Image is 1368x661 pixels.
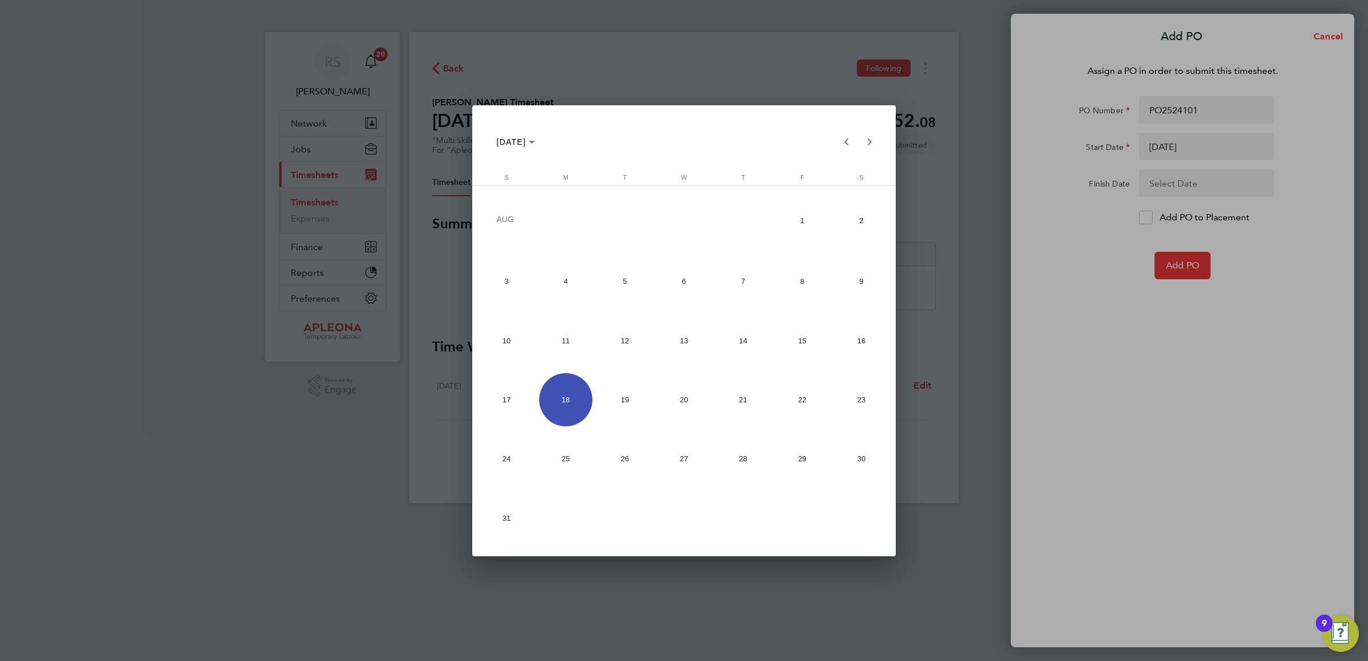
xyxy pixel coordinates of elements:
[598,432,651,485] span: 26
[832,429,891,488] button: August 30, 2025
[595,370,654,429] button: August 19, 2025
[859,174,863,181] span: S
[477,488,536,547] button: August 31, 2025
[658,314,711,367] span: 13
[539,255,592,308] span: 4
[714,252,773,311] button: August 7, 2025
[1322,623,1327,638] div: 9
[776,255,829,308] span: 8
[504,174,508,181] span: S
[536,311,595,370] button: August 11, 2025
[1322,615,1359,652] button: Open Resource Center, 9 new notifications
[658,432,711,485] span: 27
[536,370,595,429] button: August 18, 2025
[858,130,881,153] button: Next month
[776,314,829,367] span: 15
[595,252,654,311] button: August 5, 2025
[835,193,888,248] span: 2
[773,370,832,429] button: August 22, 2025
[776,373,829,426] span: 22
[835,255,888,308] span: 9
[773,190,832,252] button: August 1, 2025
[714,311,773,370] button: August 14, 2025
[480,255,533,308] span: 3
[717,373,770,426] span: 21
[741,174,745,181] span: T
[598,314,651,367] span: 12
[717,432,770,485] span: 28
[536,252,595,311] button: August 4, 2025
[717,314,770,367] span: 14
[496,137,526,147] span: [DATE]
[835,432,888,485] span: 30
[480,373,533,426] span: 17
[492,132,539,152] button: Choose month and year
[832,190,891,252] button: August 2, 2025
[832,370,891,429] button: August 23, 2025
[658,373,711,426] span: 20
[539,314,592,367] span: 11
[477,311,536,370] button: August 10, 2025
[835,130,858,153] button: Previous month
[681,174,687,181] span: W
[477,429,536,488] button: August 24, 2025
[773,429,832,488] button: August 29, 2025
[776,193,829,248] span: 1
[477,190,773,252] td: AUG
[477,252,536,311] button: August 3, 2025
[480,492,533,545] span: 31
[595,311,654,370] button: August 12, 2025
[776,432,829,485] span: 29
[480,314,533,367] span: 10
[832,252,891,311] button: August 9, 2025
[654,429,713,488] button: August 27, 2025
[654,311,713,370] button: August 13, 2025
[654,370,713,429] button: August 20, 2025
[539,432,592,485] span: 25
[773,252,832,311] button: August 8, 2025
[480,432,533,485] span: 24
[598,373,651,426] span: 19
[595,429,654,488] button: August 26, 2025
[658,255,711,308] span: 6
[835,314,888,367] span: 16
[477,370,536,429] button: August 17, 2025
[623,174,627,181] span: T
[835,373,888,426] span: 23
[598,255,651,308] span: 5
[773,311,832,370] button: August 15, 2025
[536,429,595,488] button: August 25, 2025
[832,311,891,370] button: August 16, 2025
[717,255,770,308] span: 7
[539,373,592,426] span: 18
[563,174,568,181] span: M
[714,370,773,429] button: August 21, 2025
[714,429,773,488] button: August 28, 2025
[800,174,804,181] span: F
[654,252,713,311] button: August 6, 2025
